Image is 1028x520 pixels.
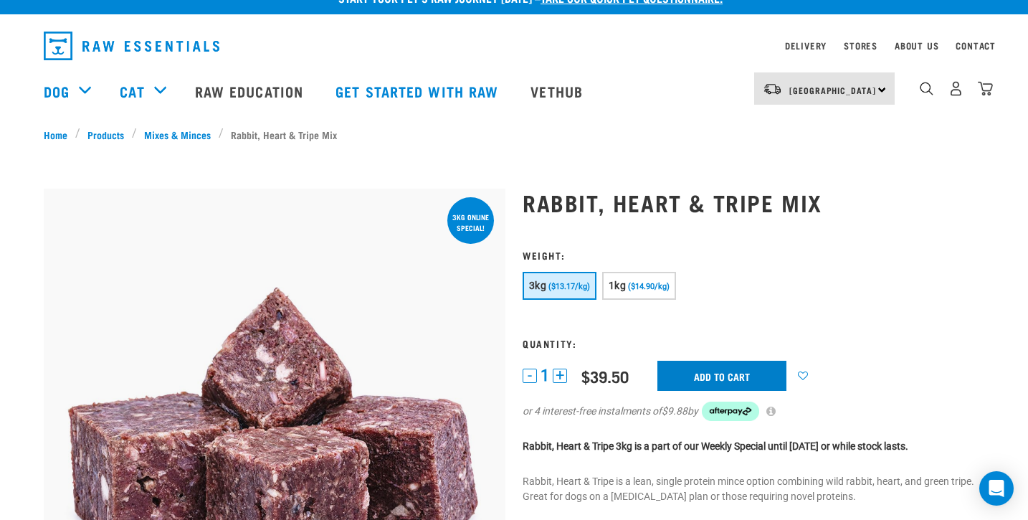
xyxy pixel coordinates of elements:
img: Afterpay [702,402,759,422]
a: Vethub [516,62,601,120]
a: Cat [120,80,144,102]
input: Add to cart [657,361,786,391]
img: home-icon-1@2x.png [920,82,933,95]
a: Mixes & Minces [137,127,219,142]
span: 1kg [609,280,626,291]
button: 3kg ($13.17/kg) [523,272,596,300]
a: Stores [844,43,877,48]
a: Products [80,127,132,142]
span: $9.88 [662,404,687,419]
div: $39.50 [581,367,629,385]
button: - [523,369,537,383]
a: Delivery [785,43,827,48]
span: [GEOGRAPHIC_DATA] [789,88,876,93]
img: home-icon@2x.png [978,81,993,96]
img: van-moving.png [763,82,782,95]
a: About Us [895,43,938,48]
div: Open Intercom Messenger [979,471,1014,506]
span: 1 [541,368,549,383]
h1: Rabbit, Heart & Tripe Mix [523,189,984,215]
a: Get started with Raw [321,62,516,120]
span: 3kg [529,280,546,291]
a: Contact [956,43,996,48]
img: user.png [948,81,963,96]
h3: Weight: [523,250,984,260]
a: Home [44,127,75,142]
span: ($14.90/kg) [628,282,670,291]
strong: Rabbit, Heart & Tripe 3kg is a part of our Weekly Special until [DATE] or while stock lasts. [523,440,908,452]
a: Raw Education [181,62,321,120]
a: Dog [44,80,70,102]
nav: breadcrumbs [44,127,984,142]
div: or 4 interest-free instalments of by [523,402,984,422]
button: + [553,369,567,383]
span: ($13.17/kg) [548,282,590,291]
h3: Quantity: [523,338,984,349]
p: Rabbit, Heart & Tripe is a lean, single protein mince option combining wild rabbit, heart, and gr... [523,474,984,504]
nav: dropdown navigation [32,26,996,66]
button: 1kg ($14.90/kg) [602,272,676,300]
img: Raw Essentials Logo [44,32,219,60]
